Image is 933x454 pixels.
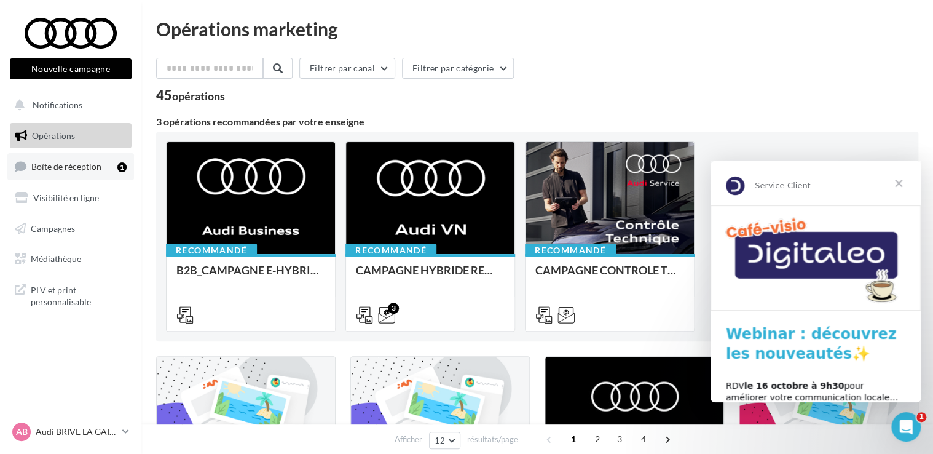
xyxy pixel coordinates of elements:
[166,244,257,257] div: Recommandé
[467,434,518,445] span: résultats/page
[31,161,101,172] span: Boîte de réception
[34,220,134,229] b: le 16 octobre à 9h30
[429,432,460,449] button: 12
[435,436,445,445] span: 12
[634,429,653,449] span: 4
[7,92,129,118] button: Notifications
[156,20,918,38] div: Opérations marketing
[7,123,134,149] a: Opérations
[7,277,134,313] a: PLV et print personnalisable
[16,426,28,438] span: AB
[176,264,325,289] div: B2B_CAMPAGNE E-HYBRID OCTOBRE
[7,185,134,211] a: Visibilité en ligne
[388,303,399,314] div: 3
[33,100,82,110] span: Notifications
[36,426,117,438] p: Audi BRIVE LA GAILLARDE
[916,412,926,422] span: 1
[15,219,195,255] div: RDV pour améliorer votre communication locale… et attirer plus de clients !
[156,117,918,127] div: 3 opérations recommandées par votre enseigne
[395,434,422,445] span: Afficher
[711,161,921,402] iframe: Intercom live chat message
[172,90,225,102] div: opérations
[7,216,134,242] a: Campagnes
[299,58,395,79] button: Filtrer par canal
[117,162,127,172] div: 1
[156,89,225,102] div: 45
[7,153,134,180] a: Boîte de réception1
[33,193,99,203] span: Visibilité en ligne
[402,58,514,79] button: Filtrer par catégorie
[10,58,132,79] button: Nouvelle campagne
[564,429,583,449] span: 1
[31,282,127,308] span: PLV et print personnalisable
[891,412,921,442] iframe: Intercom live chat
[535,264,684,289] div: CAMPAGNE CONTROLE TECHNIQUE 25€ OCTOBRE
[31,253,81,264] span: Médiathèque
[31,223,75,233] span: Campagnes
[10,420,132,444] a: AB Audi BRIVE LA GAILLARDE
[7,246,134,272] a: Médiathèque
[588,429,607,449] span: 2
[345,244,436,257] div: Recommandé
[525,244,616,257] div: Recommandé
[356,264,505,289] div: CAMPAGNE HYBRIDE RECHARGEABLE
[32,130,75,141] span: Opérations
[610,429,629,449] span: 3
